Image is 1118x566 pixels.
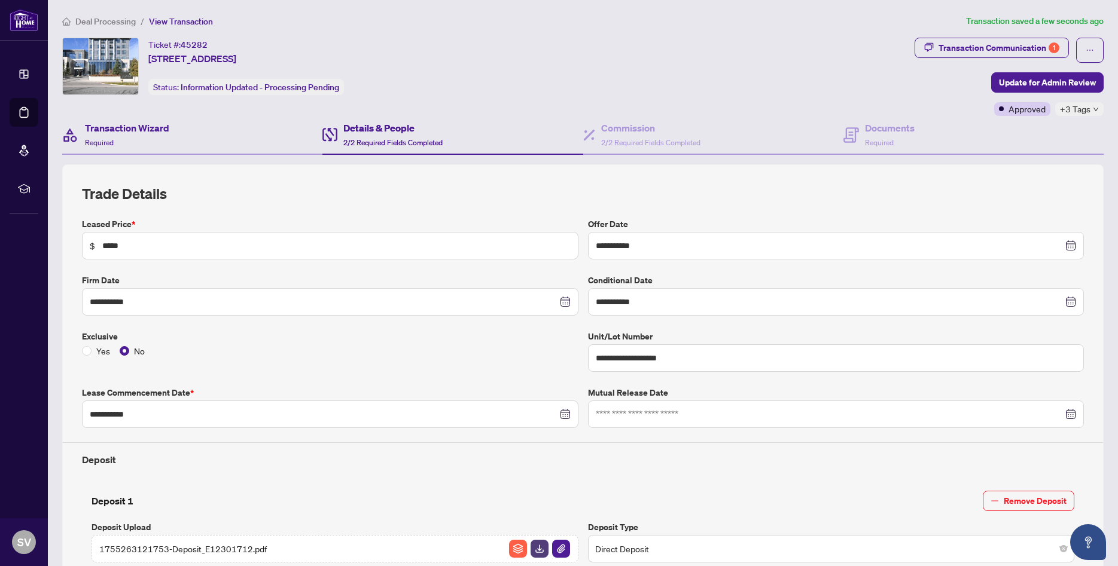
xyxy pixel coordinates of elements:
[1060,545,1067,552] span: close-circle
[85,138,114,147] span: Required
[588,274,1085,287] label: Conditional Date
[1004,491,1067,510] span: Remove Deposit
[62,17,71,26] span: home
[1060,102,1090,116] span: +3 Tags
[82,184,1084,203] h2: Trade Details
[601,138,700,147] span: 2/2 Required Fields Completed
[1093,106,1099,112] span: down
[141,14,144,28] li: /
[99,542,267,555] span: 1755263121753-Deposit_E12301712.pdf
[508,539,528,558] button: File Archive
[149,16,213,27] span: View Transaction
[999,73,1096,92] span: Update for Admin Review
[983,491,1074,511] button: Remove Deposit
[82,452,1084,467] h4: Deposit
[92,344,115,357] span: Yes
[509,540,527,558] img: File Archive
[552,540,570,558] img: File Attachement
[552,539,571,558] button: File Attachement
[531,540,549,558] img: File Download
[966,14,1104,28] article: Transaction saved a few seconds ago
[1086,46,1094,54] span: ellipsis
[530,539,549,558] button: File Download
[915,38,1069,58] button: Transaction Communication1
[82,218,578,231] label: Leased Price
[92,521,578,534] label: Deposit Upload
[1049,42,1059,53] div: 1
[181,82,339,93] span: Information Updated - Processing Pending
[181,39,208,50] span: 45282
[588,218,1085,231] label: Offer Date
[343,121,443,135] h4: Details & People
[17,534,31,550] span: SV
[588,330,1085,343] label: Unit/Lot Number
[865,138,894,147] span: Required
[595,537,1068,560] span: Direct Deposit
[991,72,1104,93] button: Update for Admin Review
[82,330,578,343] label: Exclusive
[939,38,1059,57] div: Transaction Communication
[10,9,38,31] img: logo
[865,121,915,135] h4: Documents
[75,16,136,27] span: Deal Processing
[148,79,344,95] div: Status:
[1070,524,1106,560] button: Open asap
[90,239,95,252] span: $
[129,344,150,357] span: No
[343,138,443,147] span: 2/2 Required Fields Completed
[82,274,578,287] label: Firm Date
[1009,102,1046,115] span: Approved
[991,497,999,505] span: minus
[148,38,208,51] div: Ticket #:
[82,386,578,399] label: Lease Commencement Date
[92,494,133,508] h4: Deposit 1
[85,121,169,135] h4: Transaction Wizard
[63,38,138,94] img: IMG-E12301712_1.jpg
[92,535,578,562] span: 1755263121753-Deposit_E12301712.pdfFile ArchiveFile DownloadFile Attachement
[148,51,236,66] span: [STREET_ADDRESS]
[588,521,1075,534] label: Deposit Type
[601,121,700,135] h4: Commission
[588,386,1085,399] label: Mutual Release Date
